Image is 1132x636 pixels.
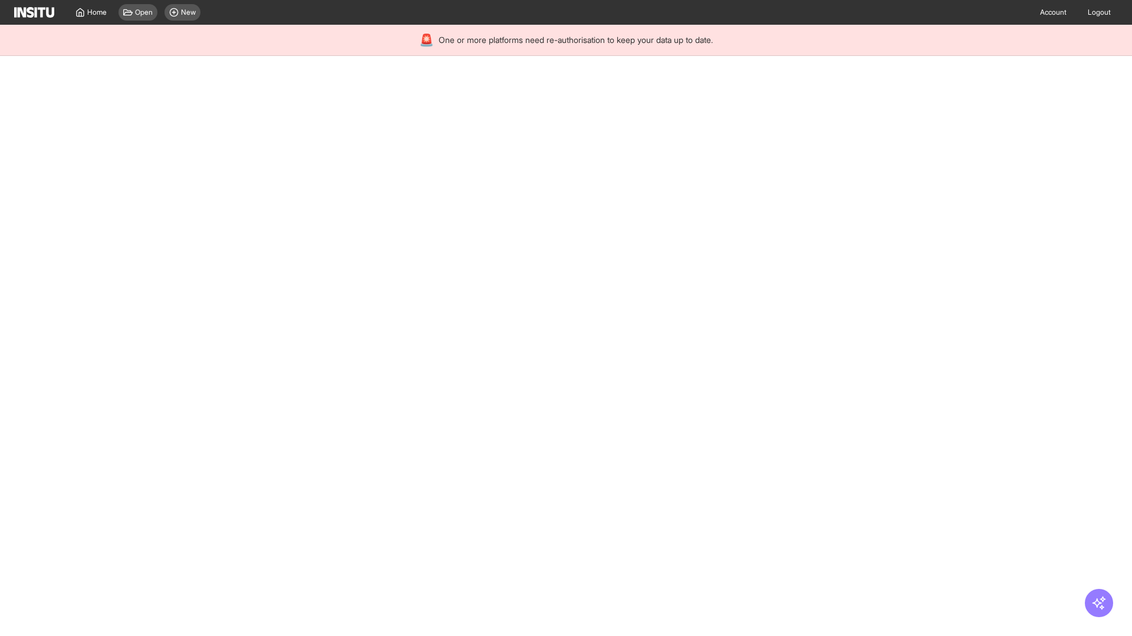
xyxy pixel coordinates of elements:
[439,34,713,46] span: One or more platforms need re-authorisation to keep your data up to date.
[419,32,434,48] div: 🚨
[14,7,54,18] img: Logo
[181,8,196,17] span: New
[135,8,153,17] span: Open
[87,8,107,17] span: Home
